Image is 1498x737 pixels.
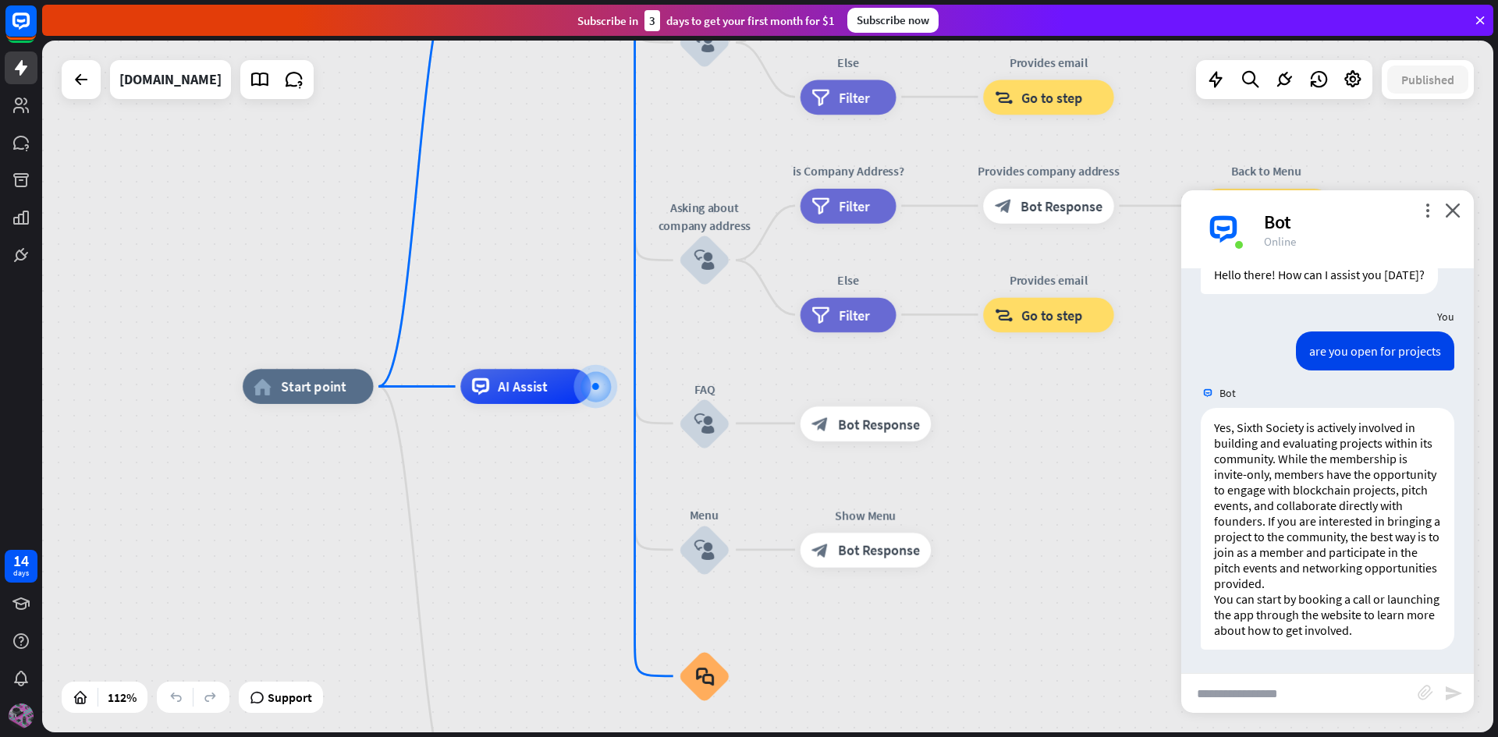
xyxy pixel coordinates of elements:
[694,539,715,560] i: block_user_input
[1296,331,1454,370] div: are you open for projects
[577,10,835,31] div: Subscribe in days to get your first month for $1
[13,568,29,579] div: days
[811,197,829,214] i: filter
[652,506,757,523] div: Menu
[995,306,1013,323] i: block_goto
[787,271,909,289] div: Else
[12,6,59,53] button: Open LiveChat chat widget
[970,53,1127,70] div: Provides email
[268,685,312,710] span: Support
[838,415,920,432] span: Bot Response
[1201,255,1438,294] div: Hello there! How can I assist you [DATE]?
[970,271,1127,289] div: Provides email
[498,377,548,395] span: AI Assist
[694,32,715,53] i: block_user_input
[1418,685,1433,700] i: block_attachment
[839,88,870,105] span: Filter
[1444,684,1463,703] i: send
[1219,386,1236,400] span: Bot
[1445,203,1461,218] i: close
[1420,203,1435,218] i: more_vert
[995,197,1012,214] i: block_bot_response
[839,197,870,214] span: Filter
[5,550,37,583] a: 14 days
[839,306,870,323] span: Filter
[281,377,346,395] span: Start point
[1387,66,1468,94] button: Published
[119,60,222,99] div: sixthsociety.framer.website
[811,88,829,105] i: filter
[1437,310,1454,324] span: You
[1264,210,1455,234] div: Bot
[13,554,29,568] div: 14
[695,667,713,686] i: block_faq
[1021,197,1102,214] span: Bot Response
[694,250,715,271] i: block_user_input
[694,413,715,434] i: block_user_input
[1214,420,1441,591] p: Yes, Sixth Society is actively involved in building and evaluating projects within its community....
[652,199,757,234] div: Asking about company address
[1021,306,1082,323] span: Go to step
[995,88,1013,105] i: block_goto
[811,415,829,432] i: block_bot_response
[652,380,757,397] div: FAQ
[811,306,829,323] i: filter
[644,10,660,31] div: 3
[1264,234,1455,249] div: Online
[811,541,829,558] i: block_bot_response
[254,377,272,395] i: home_2
[970,162,1127,179] div: Provides company address
[103,685,141,710] div: 112%
[847,8,939,33] div: Subscribe now
[787,53,909,70] div: Else
[1021,88,1082,105] span: Go to step
[1214,591,1441,638] p: You can start by booking a call or launching the app through the website to learn more about how ...
[787,506,944,523] div: Show Menu
[1188,162,1345,179] div: Back to Menu
[787,162,909,179] div: is Company Address?
[838,541,920,558] span: Bot Response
